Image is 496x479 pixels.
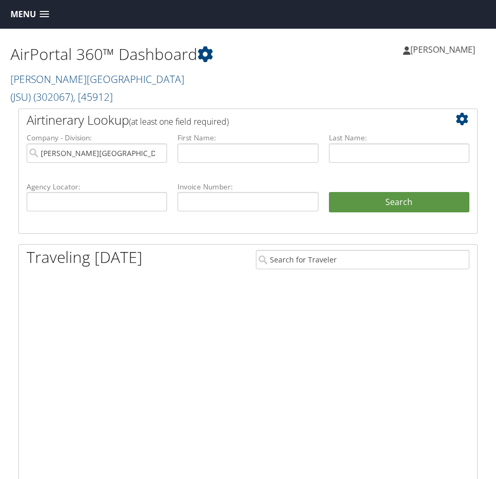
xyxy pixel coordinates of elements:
[10,43,248,65] h1: AirPortal 360™ Dashboard
[10,9,36,19] span: Menu
[129,116,229,127] span: (at least one field required)
[27,246,143,268] h1: Traveling [DATE]
[73,90,113,104] span: , [ 45912 ]
[10,72,184,104] a: [PERSON_NAME][GEOGRAPHIC_DATA] (JSU)
[33,90,73,104] span: ( 302067 )
[27,133,167,143] label: Company - Division:
[403,34,486,65] a: [PERSON_NAME]
[5,6,54,23] a: Menu
[178,133,318,143] label: First Name:
[27,182,167,192] label: Agency Locator:
[256,250,469,269] input: Search for Traveler
[27,111,431,129] h2: Airtinerary Lookup
[329,192,469,213] button: Search
[410,44,475,55] span: [PERSON_NAME]
[178,182,318,192] label: Invoice Number:
[329,133,469,143] label: Last Name:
